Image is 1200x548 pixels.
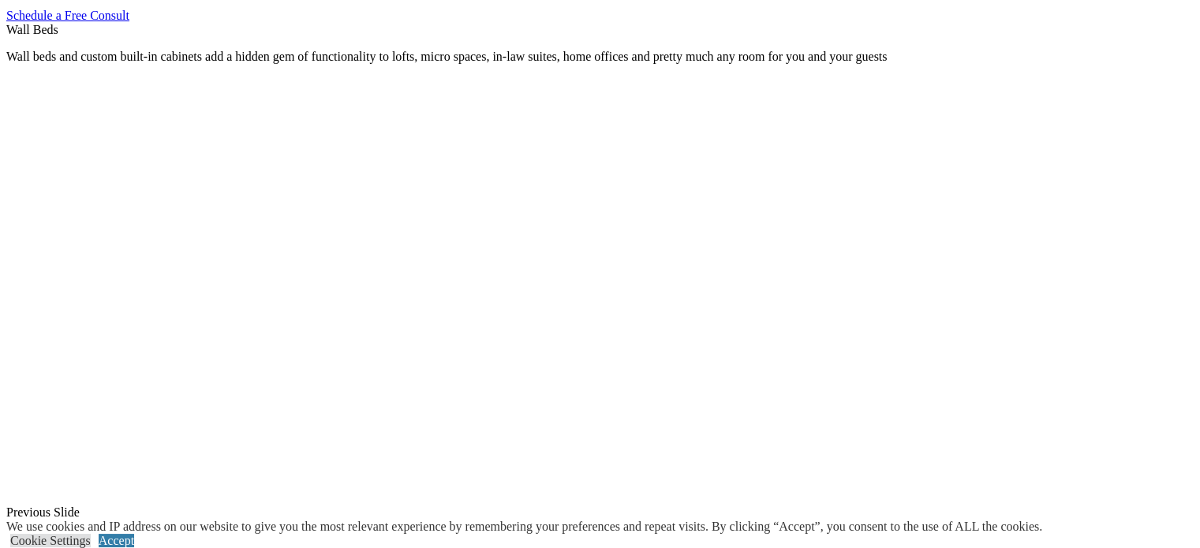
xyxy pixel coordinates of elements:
[6,505,1194,520] div: Previous Slide
[6,9,129,22] a: Schedule a Free Consult (opens a dropdown menu)
[6,50,1194,64] p: Wall beds and custom built-in cabinets add a hidden gem of functionality to lofts, micro spaces, ...
[6,23,58,36] span: Wall Beds
[6,520,1042,534] div: We use cookies and IP address on our website to give you the most relevant experience by remember...
[99,534,134,547] a: Accept
[10,534,91,547] a: Cookie Settings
